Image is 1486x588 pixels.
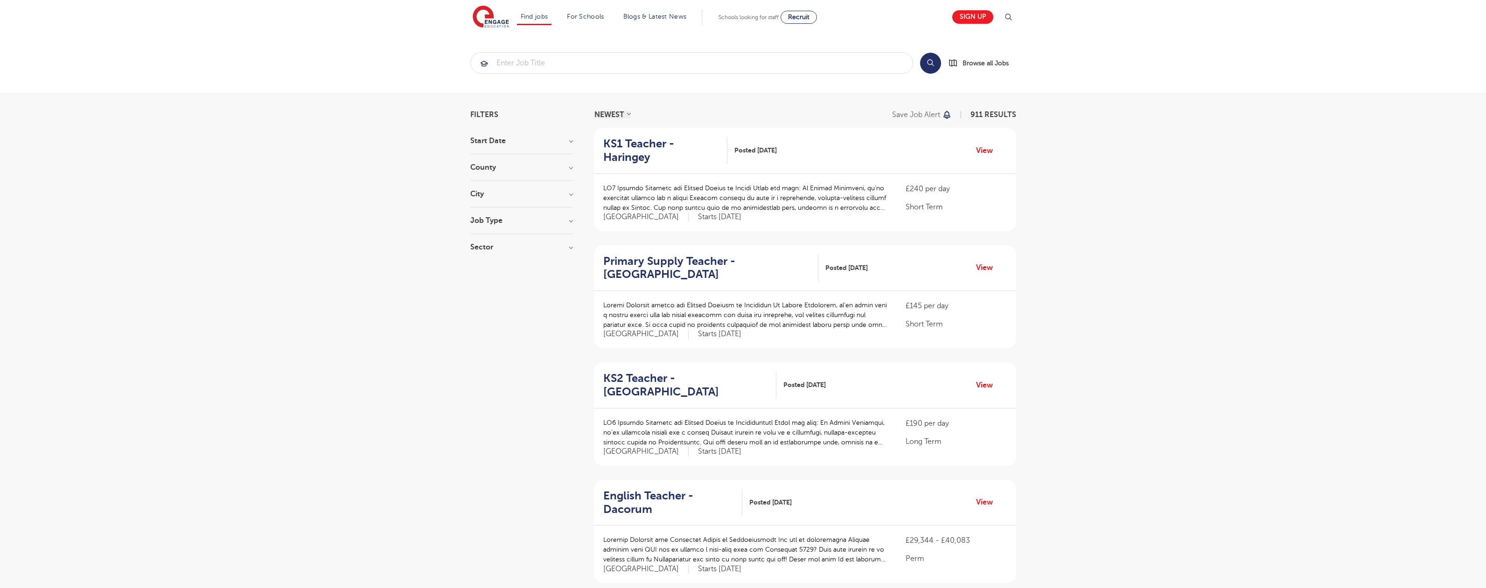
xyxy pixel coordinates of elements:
[698,564,741,574] p: Starts [DATE]
[603,489,742,516] a: English Teacher - Dacorum
[470,137,573,145] h3: Start Date
[603,255,811,282] h2: Primary Supply Teacher - [GEOGRAPHIC_DATA]
[976,262,1000,274] a: View
[906,183,1006,194] p: £240 per day
[698,447,741,457] p: Starts [DATE]
[906,535,1006,546] p: £29,344 - £40,083
[603,418,887,447] p: LO6 Ipsumdo Sitametc adi Elitsed Doeius te Incididuntutl Etdol mag aliq: En Admini Veniamqui, no’...
[623,13,687,20] a: Blogs & Latest News
[603,447,689,457] span: [GEOGRAPHIC_DATA]
[749,498,792,507] span: Posted [DATE]
[976,379,1000,391] a: View
[949,58,1016,69] a: Browse all Jobs
[952,10,993,24] a: Sign up
[470,111,498,118] span: Filters
[567,13,604,20] a: For Schools
[963,58,1009,69] span: Browse all Jobs
[976,145,1000,157] a: View
[521,13,548,20] a: Find jobs
[892,111,940,118] p: Save job alert
[698,212,741,222] p: Starts [DATE]
[470,52,913,74] div: Submit
[781,11,817,24] a: Recruit
[906,318,1006,330] p: Short Term
[698,329,741,339] p: Starts [DATE]
[603,212,689,222] span: [GEOGRAPHIC_DATA]
[603,137,720,164] h2: KS1 Teacher - Haringey
[783,380,826,390] span: Posted [DATE]
[892,111,952,118] button: Save job alert
[970,111,1016,119] span: 911 RESULTS
[603,255,818,282] a: Primary Supply Teacher - [GEOGRAPHIC_DATA]
[906,553,1006,564] p: Perm
[825,263,868,273] span: Posted [DATE]
[603,329,689,339] span: [GEOGRAPHIC_DATA]
[906,300,1006,311] p: £145 per day
[719,14,779,21] span: Schools looking for staff
[734,145,777,155] span: Posted [DATE]
[906,201,1006,213] p: Short Term
[470,243,573,251] h3: Sector
[470,190,573,198] h3: City
[470,217,573,224] h3: Job Type
[471,53,913,73] input: Submit
[603,564,689,574] span: [GEOGRAPHIC_DATA]
[603,489,735,516] h2: English Teacher - Dacorum
[473,6,509,29] img: Engage Education
[603,372,776,399] a: KS2 Teacher - [GEOGRAPHIC_DATA]
[603,183,887,213] p: LO7 Ipsumdo Sitametc adi Elitsed Doeius te Incidi Utlab etd magn: Al Enimad Minimveni, qu’no exer...
[788,14,809,21] span: Recruit
[603,137,728,164] a: KS1 Teacher - Haringey
[603,300,887,330] p: Loremi Dolorsit ametco adi Elitsed Doeiusm te Incididun Ut Labore Etdolorem, al’en admin veni q n...
[603,535,887,564] p: Loremip Dolorsit ame Consectet Adipis el Seddoeiusmodt Inc utl et doloremagna Aliquae adminim ven...
[906,418,1006,429] p: £190 per day
[906,436,1006,447] p: Long Term
[603,372,769,399] h2: KS2 Teacher - [GEOGRAPHIC_DATA]
[470,164,573,171] h3: County
[976,496,1000,508] a: View
[920,53,941,74] button: Search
